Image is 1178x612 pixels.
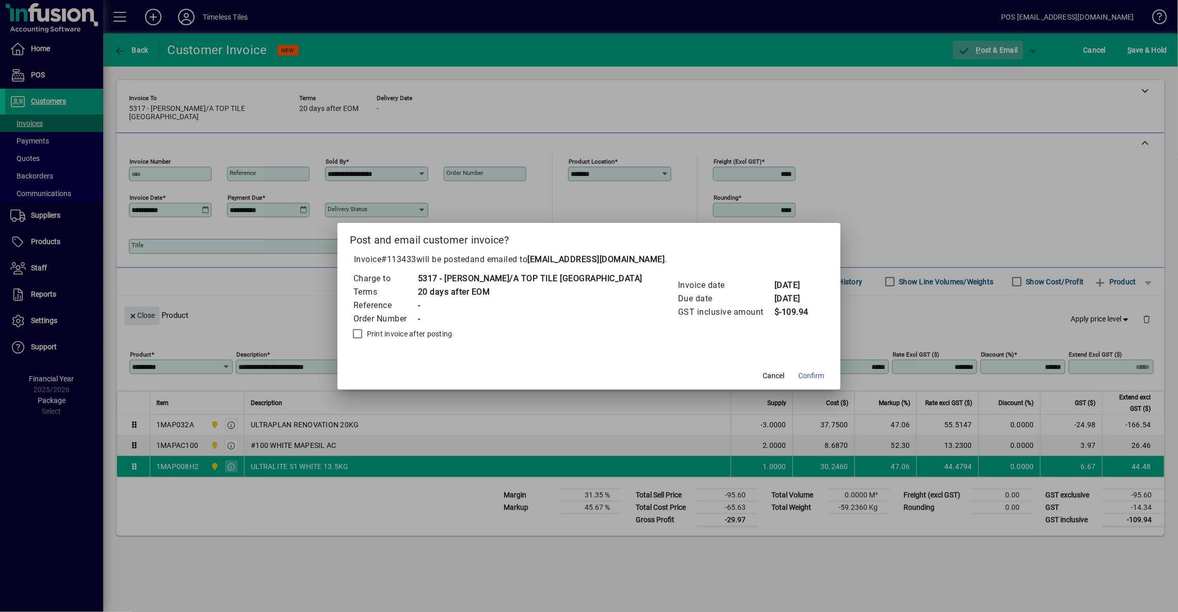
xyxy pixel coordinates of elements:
td: GST inclusive amount [677,305,774,319]
p: Invoice will be posted . [350,253,829,266]
button: Cancel [757,367,790,385]
button: Confirm [794,367,828,385]
span: #113433 [381,254,416,264]
td: 20 days after EOM [417,285,643,299]
span: and emailed to [470,254,665,264]
td: $-109.94 [774,305,815,319]
td: 5317 - [PERSON_NAME]/A TOP TILE [GEOGRAPHIC_DATA] [417,272,643,285]
td: Reference [353,299,417,312]
td: [DATE] [774,279,815,292]
td: Order Number [353,312,417,326]
td: [DATE] [774,292,815,305]
span: Cancel [763,371,784,381]
span: Confirm [798,371,824,381]
td: Terms [353,285,417,299]
h2: Post and email customer invoice? [337,223,841,253]
td: Charge to [353,272,417,285]
td: Due date [677,292,774,305]
td: Invoice date [677,279,774,292]
td: - [417,312,643,326]
b: [EMAIL_ADDRESS][DOMAIN_NAME] [528,254,665,264]
label: Print invoice after posting [365,329,453,339]
td: - [417,299,643,312]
